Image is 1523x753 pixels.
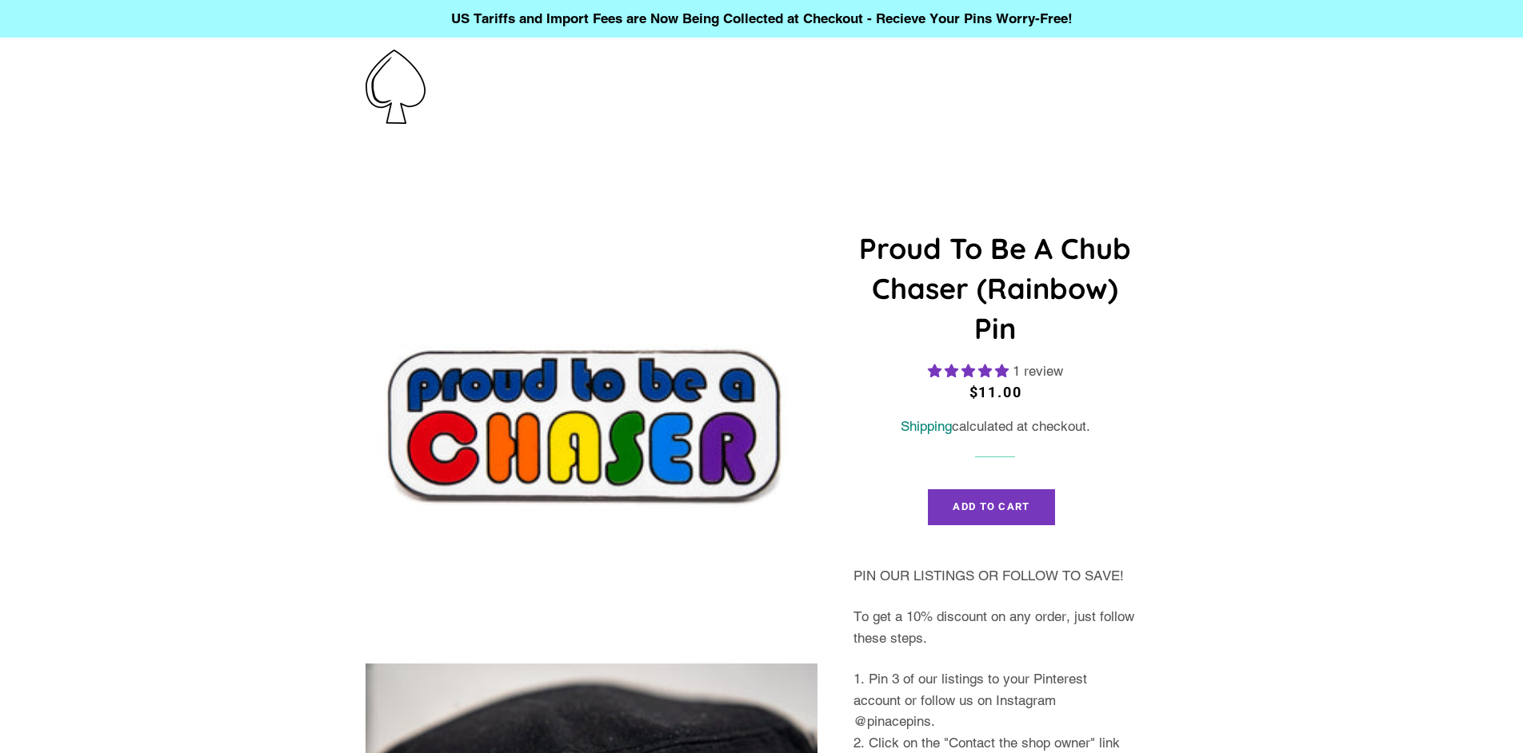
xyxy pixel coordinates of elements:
[969,384,1022,400] span: $11.00
[928,489,1054,524] button: Add to Cart
[928,363,1013,379] span: 5.00 stars
[853,416,1137,437] div: calculated at checkout.
[853,606,1137,648] p: To get a 10% discount on any order, just follow these steps.
[366,200,817,651] img: Proud To Be A Chaser Enamel Pin Badge Rainbow Pride LGBTQ Gift For Her/Him - Pin Ace
[901,418,952,434] a: Shipping
[1013,363,1063,379] span: 1 review
[853,565,1137,587] p: PIN OUR LISTINGS OR FOLLOW TO SAVE!
[953,500,1029,512] span: Add to Cart
[853,229,1137,349] h1: Proud To Be A Chub Chaser (Rainbow) Pin
[366,50,426,124] img: Pin-Ace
